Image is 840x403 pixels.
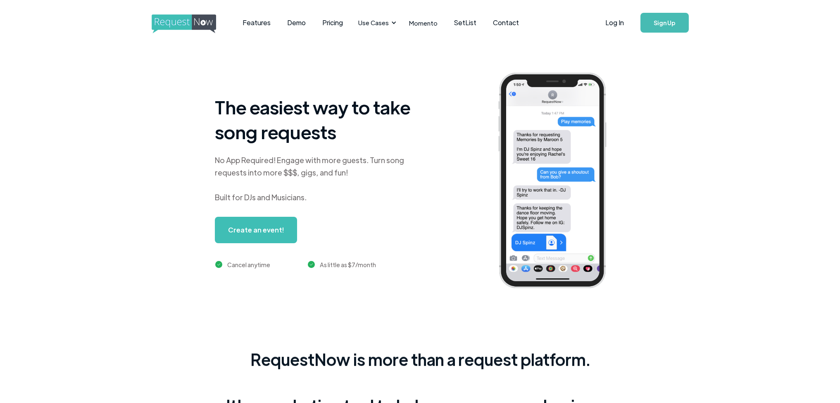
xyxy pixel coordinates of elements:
[597,8,632,37] a: Log In
[401,11,446,35] a: Momento
[640,13,689,33] a: Sign Up
[152,14,214,31] a: home
[215,261,222,268] img: green checkmark
[485,10,527,36] a: Contact
[358,18,389,27] div: Use Cases
[215,154,421,204] div: No App Required! Engage with more guests. Turn song requests into more $$$, gigs, and fun! Built ...
[215,95,421,144] h1: The easiest way to take song requests
[227,260,270,270] div: Cancel anytime
[215,217,297,243] a: Create an event!
[320,260,376,270] div: As little as $7/month
[234,10,279,36] a: Features
[308,261,315,268] img: green checkmark
[279,10,314,36] a: Demo
[314,10,351,36] a: Pricing
[489,67,628,297] img: iphone screenshot
[353,10,399,36] div: Use Cases
[152,14,231,33] img: requestnow logo
[446,10,485,36] a: SetList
